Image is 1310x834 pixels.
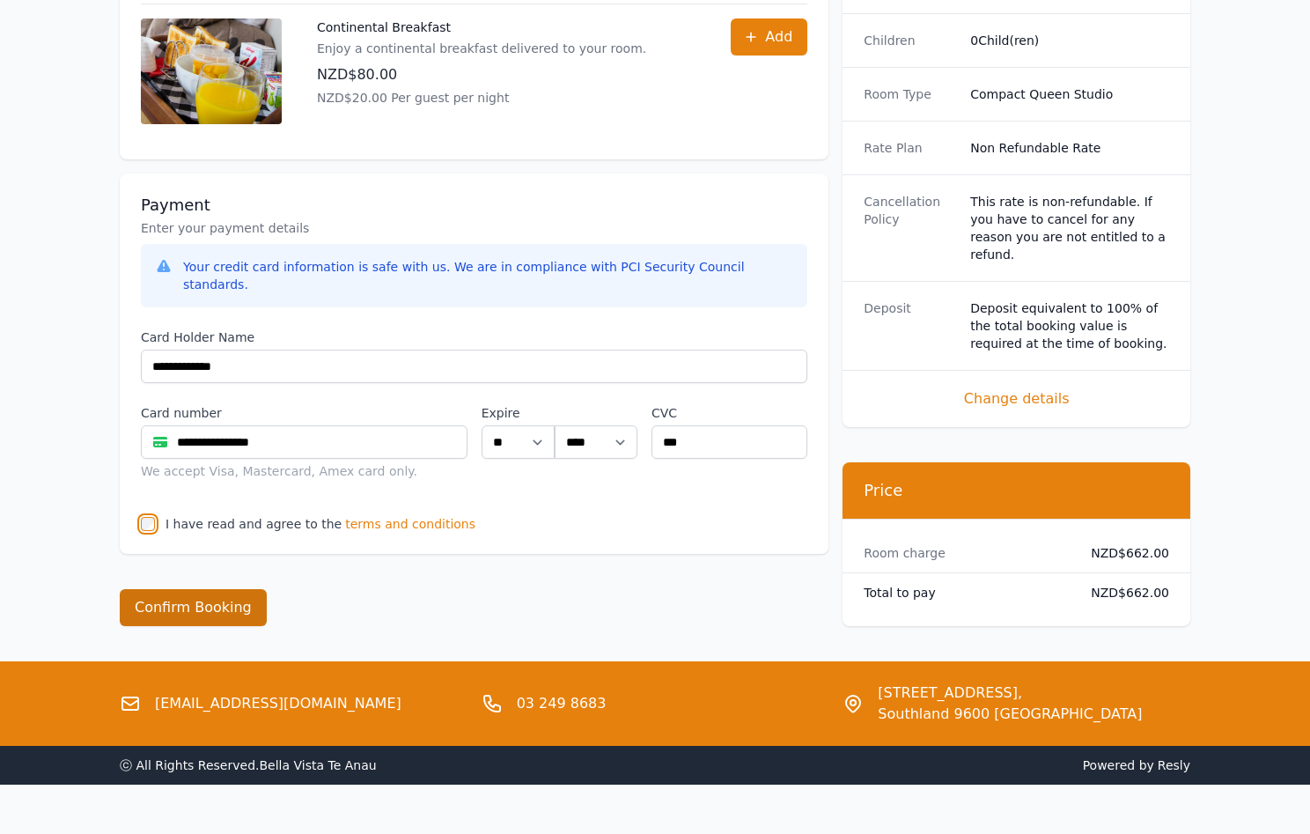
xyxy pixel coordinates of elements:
[864,544,1063,562] dt: Room charge
[1077,544,1169,562] dd: NZD$662.00
[317,40,646,57] p: Enjoy a continental breakfast delivered to your room.
[765,26,792,48] span: Add
[317,89,646,107] p: NZD$20.00 Per guest per night
[1077,584,1169,602] dd: NZD$662.00
[120,589,267,626] button: Confirm Booking
[651,404,807,422] label: CVC
[970,85,1169,103] dd: Compact Queen Studio
[864,32,956,49] dt: Children
[864,193,956,263] dt: Cancellation Policy
[155,693,401,714] a: [EMAIL_ADDRESS][DOMAIN_NAME]
[183,258,793,293] div: Your credit card information is safe with us. We are in compliance with PCI Security Council stan...
[141,195,807,216] h3: Payment
[970,32,1169,49] dd: 0 Child(ren)
[878,704,1142,725] span: Southland 9600 [GEOGRAPHIC_DATA]
[517,693,607,714] a: 03 249 8683
[864,85,956,103] dt: Room Type
[141,18,282,124] img: Continental Breakfast
[482,404,555,422] label: Expire
[731,18,807,55] button: Add
[141,462,467,480] div: We accept Visa, Mastercard, Amex card only.
[864,480,1169,501] h3: Price
[317,18,646,36] p: Continental Breakfast
[1158,758,1190,772] a: Resly
[345,515,475,533] span: terms and conditions
[141,219,807,237] p: Enter your payment details
[970,139,1169,157] dd: Non Refundable Rate
[141,328,807,346] label: Card Holder Name
[864,388,1169,410] span: Change details
[970,193,1169,263] div: This rate is non-refundable. If you have to cancel for any reason you are not entitled to a refund.
[555,404,637,422] label: .
[120,758,377,772] span: ⓒ All Rights Reserved. Bella Vista Te Anau
[970,299,1169,352] dd: Deposit equivalent to 100% of the total booking value is required at the time of booking.
[864,139,956,157] dt: Rate Plan
[317,64,646,85] p: NZD$80.00
[662,757,1190,774] span: Powered by
[166,517,342,531] label: I have read and agree to the
[141,404,467,422] label: Card number
[864,584,1063,602] dt: Total to pay
[864,299,956,352] dt: Deposit
[878,683,1142,704] span: [STREET_ADDRESS],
